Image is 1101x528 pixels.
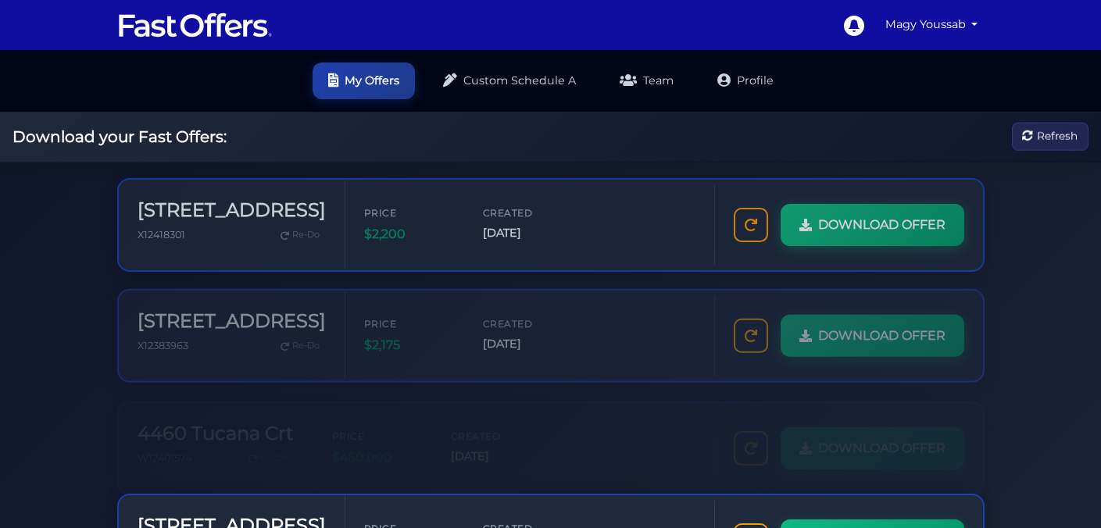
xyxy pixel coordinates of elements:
span: Price [364,309,458,323]
span: X12418301 [138,226,185,237]
span: $2,175 [364,327,458,348]
a: DOWNLOAD OFFER [781,201,964,243]
span: DOWNLOAD OFFER [818,424,946,444]
a: Re-Do [274,328,326,348]
span: Re-Do [260,437,288,451]
a: DOWNLOAD OFFER [781,307,964,349]
a: Magy Youssab [879,9,985,40]
a: My Offers [313,62,415,99]
span: $2,200 [364,221,458,241]
span: DOWNLOAD OFFER [818,212,946,232]
span: [DATE] [451,433,545,451]
span: Price [332,415,426,430]
span: X12383963 [138,332,188,344]
h3: [STREET_ADDRESS] [138,196,326,219]
span: Created [483,202,577,217]
a: Re-Do [242,434,294,455]
span: Price [364,202,458,217]
a: Custom Schedule A [427,62,592,99]
span: Re-Do [292,225,320,239]
span: Refresh [1037,128,1078,145]
a: Re-Do [274,222,326,242]
a: Team [604,62,689,99]
button: Refresh [1012,123,1088,152]
span: [DATE] [483,221,577,239]
h2: Download your Fast Offers: [13,127,227,146]
a: Profile [702,62,789,99]
span: [DATE] [483,327,577,345]
h3: 4460 Tucana Crt [138,408,294,431]
span: DOWNLOAD OFFER [818,318,946,338]
span: Re-Do [292,331,320,345]
span: W12401574 [138,438,191,450]
h3: [STREET_ADDRESS] [138,302,326,325]
span: $450,000 [332,433,426,454]
span: Created [451,415,545,430]
a: DOWNLOAD OFFER [781,413,964,455]
span: Created [483,309,577,323]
